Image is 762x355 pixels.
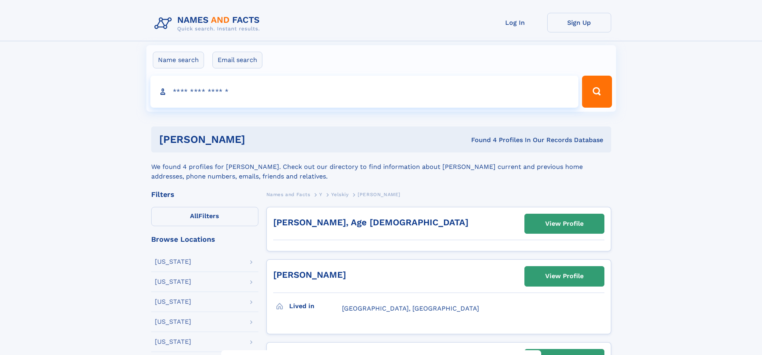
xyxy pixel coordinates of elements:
[273,217,468,227] a: [PERSON_NAME], Age [DEMOGRAPHIC_DATA]
[342,305,479,312] span: [GEOGRAPHIC_DATA], [GEOGRAPHIC_DATA]
[151,236,258,243] div: Browse Locations
[153,52,204,68] label: Name search
[319,192,322,197] span: Y
[212,52,262,68] label: Email search
[151,207,258,226] label: Filters
[525,214,604,233] a: View Profile
[190,212,198,220] span: All
[331,192,348,197] span: Yelskiy
[582,76,612,108] button: Search Button
[525,267,604,286] a: View Profile
[151,152,611,181] div: We found 4 profiles for [PERSON_NAME]. Check out our directory to find information about [PERSON_...
[358,136,603,144] div: Found 4 Profiles In Our Records Database
[358,192,400,197] span: [PERSON_NAME]
[159,134,358,144] h1: [PERSON_NAME]
[545,267,584,285] div: View Profile
[150,76,579,108] input: search input
[155,299,191,305] div: [US_STATE]
[289,299,342,313] h3: Lived in
[155,319,191,325] div: [US_STATE]
[319,189,322,199] a: Y
[483,13,547,32] a: Log In
[155,339,191,345] div: [US_STATE]
[547,13,611,32] a: Sign Up
[273,270,346,280] a: [PERSON_NAME]
[151,13,266,34] img: Logo Names and Facts
[155,279,191,285] div: [US_STATE]
[151,191,258,198] div: Filters
[331,189,348,199] a: Yelskiy
[545,215,584,233] div: View Profile
[155,259,191,265] div: [US_STATE]
[266,189,310,199] a: Names and Facts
